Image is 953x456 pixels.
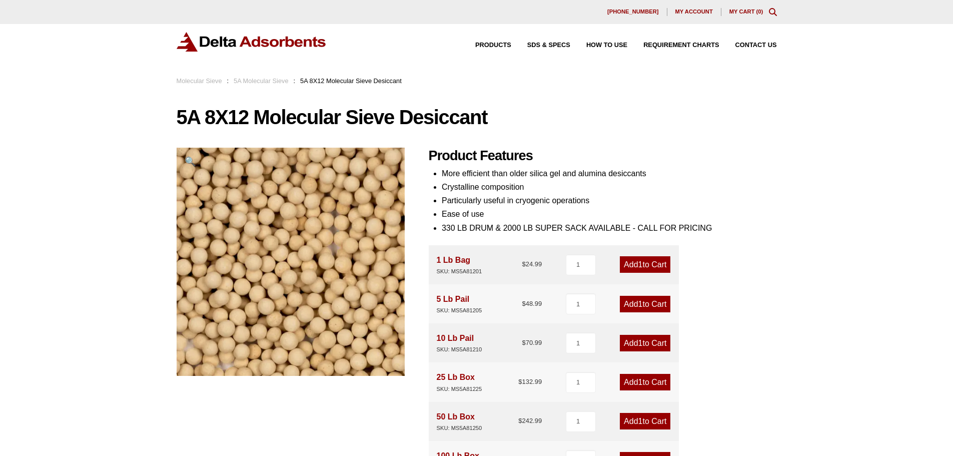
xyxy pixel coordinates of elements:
span: Requirement Charts [643,42,719,49]
li: 330 LB DRUM & 2000 LB SUPER SACK AVAILABLE - CALL FOR PRICING [442,221,777,235]
a: Add1to Cart [620,256,670,273]
a: Add1to Cart [620,374,670,390]
div: 5 Lb Pail [437,292,482,315]
bdi: 48.99 [522,300,542,307]
span: [PHONE_NUMBER] [607,9,659,15]
bdi: 70.99 [522,339,542,346]
span: My account [675,9,713,15]
bdi: 24.99 [522,260,542,268]
li: More efficient than older silica gel and alumina desiccants [442,167,777,180]
h2: Product Features [429,148,777,164]
a: Products [459,42,511,49]
span: : [294,77,296,85]
div: SKU: MS5A81225 [437,384,482,394]
div: 50 Lb Box [437,410,482,433]
li: Particularly useful in cryogenic operations [442,194,777,207]
span: : [227,77,229,85]
div: 1 Lb Bag [437,253,482,276]
a: 5A Molecular Sieve [234,77,289,85]
span: $ [518,378,522,385]
span: $ [522,339,525,346]
bdi: 242.99 [518,417,542,424]
li: Crystalline composition [442,180,777,194]
span: Contact Us [735,42,777,49]
span: 5A 8X12 Molecular Sieve Desiccant [300,77,402,85]
span: How to Use [586,42,627,49]
a: SDS & SPECS [511,42,570,49]
li: Ease of use [442,207,777,221]
span: 0 [758,9,761,15]
span: 1 [638,300,643,308]
a: Requirement Charts [627,42,719,49]
a: Molecular Sieve [177,77,222,85]
div: SKU: MS5A81201 [437,267,482,276]
div: 25 Lb Box [437,370,482,393]
span: 1 [638,417,643,425]
a: Add1to Cart [620,413,670,429]
a: How to Use [570,42,627,49]
a: [PHONE_NUMBER] [599,8,667,16]
div: Toggle Modal Content [769,8,777,16]
a: Contact Us [719,42,777,49]
span: 1 [638,260,643,269]
h1: 5A 8X12 Molecular Sieve Desiccant [177,107,777,128]
div: SKU: MS5A81210 [437,345,482,354]
img: Delta Adsorbents [177,32,327,52]
span: Products [475,42,511,49]
span: $ [522,300,525,307]
div: SKU: MS5A81250 [437,423,482,433]
a: View full-screen image gallery [177,148,204,175]
span: 1 [638,339,643,347]
a: Add1to Cart [620,296,670,312]
a: Add1to Cart [620,335,670,351]
div: SKU: MS5A81205 [437,306,482,315]
span: SDS & SPECS [527,42,570,49]
a: My account [667,8,721,16]
span: $ [518,417,522,424]
bdi: 132.99 [518,378,542,385]
span: $ [522,260,525,268]
span: 1 [638,378,643,386]
div: 10 Lb Pail [437,331,482,354]
a: My Cart (0) [729,9,763,15]
span: 🔍 [185,156,196,167]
